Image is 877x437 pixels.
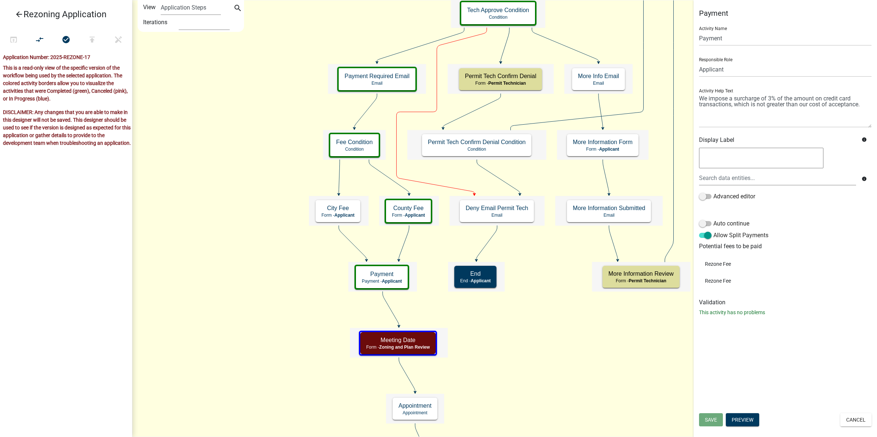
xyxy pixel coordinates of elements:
[699,231,768,240] label: Allow Split Payments
[3,109,132,147] p: DISCLAIMER: Any changes that you are able to make in this designer will not be saved. This design...
[392,205,425,212] h5: County Fee
[608,278,674,283] p: Form -
[334,213,354,218] span: Applicant
[0,32,132,50] div: Workflow actions
[345,73,410,80] h5: Payment Required Email
[466,205,528,212] h5: Deny Email Permit Tech
[26,32,53,48] button: Auto Layout
[699,299,871,306] h6: Validation
[862,176,867,181] i: info
[578,81,619,86] p: Email
[143,15,167,30] label: Iterations
[699,413,723,426] button: Save
[840,413,871,426] button: Cancel
[399,402,432,409] h5: Appointment
[362,279,402,284] p: Payment -
[336,147,373,152] p: Condition
[699,136,856,143] h6: Display Label
[699,170,856,186] input: Search data entities...
[608,270,674,277] h5: More Information Review
[699,243,871,250] h6: Potential fees to be paid
[465,73,536,80] h5: Permit Tech Confirm Denial
[382,279,402,284] span: Applicant
[699,272,871,289] li: Rezone Fee
[233,4,242,14] i: search
[699,192,755,201] label: Advanced editor
[405,213,425,218] span: Applicant
[62,35,70,45] i: check_circle
[573,147,633,152] p: Form -
[466,213,528,218] p: Email
[428,139,525,146] h5: Permit Tech Confirm Denial Condition
[471,278,491,283] span: Applicant
[232,3,244,15] button: search
[467,7,529,14] h5: Tech Approve Condition
[629,278,666,283] span: Permit Technician
[726,413,759,426] button: Preview
[573,205,645,212] h5: More Information Submitted
[460,270,491,277] h5: End
[321,213,354,218] p: Form -
[88,35,97,45] i: publish
[6,6,120,23] a: Rezoning Application
[0,32,27,48] button: Test Workflow
[9,35,18,45] i: open_in_browser
[599,147,619,152] span: Applicant
[705,417,717,423] span: Save
[699,9,871,18] h5: Payment
[3,64,132,103] p: This is a read-only view of the specific version of the workflow being used by the selected appli...
[573,139,633,146] h5: More Information Form
[321,205,354,212] h5: City Fee
[366,337,430,344] h5: Meeting Date
[573,213,645,218] p: Email
[467,15,529,20] p: Condition
[345,81,410,86] p: Email
[392,213,425,218] p: Form -
[379,345,430,350] span: Zoning and Plan Review
[53,32,79,48] button: No problems
[578,73,619,80] h5: More Info Email
[699,219,749,228] label: Auto continue
[79,32,105,48] button: Publish
[36,35,44,45] i: compare_arrows
[488,81,526,86] span: Permit Technician
[336,139,373,146] h5: Fee Condition
[460,278,491,283] p: End -
[399,410,432,415] p: Appointment
[3,54,132,64] div: Application Number: 2025-REZONE-17
[699,256,871,272] li: Rezone Fee
[362,271,402,278] h5: Payment
[15,10,23,20] i: arrow_back
[428,147,525,152] p: Condition
[699,309,871,316] p: This activity has no problems
[105,32,132,48] button: Save
[114,35,123,45] i: edit_off
[862,137,867,142] i: info
[465,81,536,86] p: Form -
[366,345,430,350] p: Form -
